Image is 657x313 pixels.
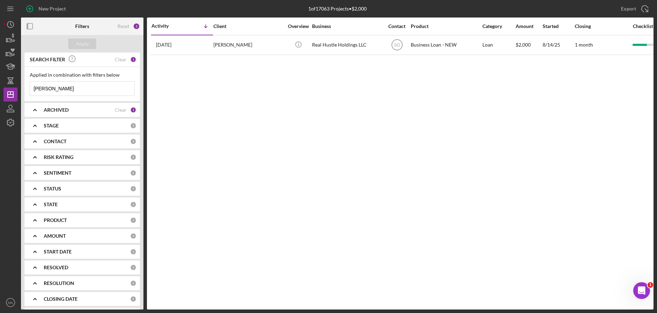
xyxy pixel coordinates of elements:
[130,201,136,208] div: 0
[44,249,72,255] b: START DATE
[411,36,481,54] div: Business Loan - NEW
[614,2,654,16] button: Export
[115,107,127,113] div: Clear
[156,42,171,48] time: 2025-08-14 17:35
[130,123,136,129] div: 0
[648,282,653,288] span: 1
[38,2,66,16] div: New Project
[575,42,593,48] time: 1 month
[44,296,78,302] b: CLOSING DATE
[308,6,367,12] div: 1 of 17063 Projects • $2,000
[75,23,89,29] b: Filters
[130,154,136,160] div: 0
[68,39,96,49] button: Apply
[130,280,136,286] div: 0
[76,39,89,49] div: Apply
[44,154,73,160] b: RISK RATING
[21,2,73,16] button: New Project
[44,202,58,207] b: STATE
[543,23,574,29] div: Started
[151,23,182,29] div: Activity
[30,72,135,78] div: Applied in combination with filters below
[394,43,400,48] text: SO
[312,23,382,29] div: Business
[130,186,136,192] div: 0
[213,23,283,29] div: Client
[44,217,67,223] b: PRODUCT
[130,296,136,302] div: 0
[130,138,136,145] div: 0
[44,170,71,176] b: SENTIMENT
[575,23,627,29] div: Closing
[621,2,636,16] div: Export
[633,282,650,299] iframe: Intercom live chat
[44,123,59,128] b: STAGE
[130,233,136,239] div: 0
[130,264,136,271] div: 0
[133,23,140,30] div: 2
[30,57,65,62] b: SEARCH FILTER
[115,57,127,62] div: Clear
[118,23,129,29] div: Reset
[44,139,66,144] b: CONTACT
[44,233,66,239] b: AMOUNT
[130,107,136,113] div: 1
[516,36,542,54] div: $2,000
[411,23,481,29] div: Product
[130,170,136,176] div: 0
[130,249,136,255] div: 0
[384,23,410,29] div: Contact
[482,23,515,29] div: Category
[130,56,136,63] div: 1
[285,23,311,29] div: Overview
[44,107,69,113] b: ARCHIVED
[543,36,574,54] div: 8/14/25
[44,265,68,270] b: RESOLVED
[44,186,61,192] b: STATUS
[213,36,283,54] div: [PERSON_NAME]
[312,36,382,54] div: Real Hustle Holdings LLC
[130,217,136,223] div: 0
[516,23,542,29] div: Amount
[8,301,13,305] text: MK
[482,36,515,54] div: Loan
[44,280,74,286] b: RESOLUTION
[3,295,17,309] button: MK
